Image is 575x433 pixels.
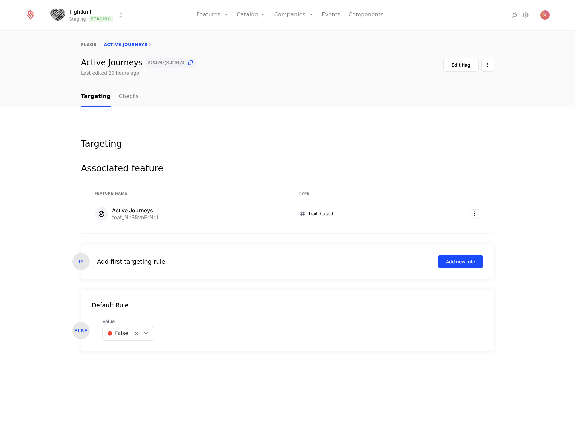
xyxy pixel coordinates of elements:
th: Feature Name [87,187,291,201]
span: active-journeys [148,61,184,65]
a: Checks [119,87,139,107]
span: Tightknit [69,8,91,16]
span: Trait-based [308,210,333,217]
div: Edit flag [452,62,470,68]
a: flags [81,42,97,47]
div: Associated feature [81,164,494,173]
div: Active Journeys [81,58,197,68]
ul: Choose Sub Page [81,87,139,107]
div: Add first targeting rule [97,257,165,266]
button: Select environment [51,8,125,22]
th: Type [291,187,420,201]
button: Select action [470,209,480,218]
div: Add new rule [446,258,475,265]
button: Open user button [540,10,550,20]
div: ELSE [72,322,90,339]
nav: Main [81,87,494,107]
a: Targeting [81,87,111,107]
div: Staging [69,16,86,22]
div: IF [72,253,90,270]
span: Value [102,318,154,325]
button: Select action [481,58,494,72]
img: Tightknit [49,7,66,23]
div: Targeting [81,139,494,148]
span: Staging [89,16,113,22]
a: Integrations [511,11,519,19]
img: Stephen Cook [540,10,550,20]
button: Add new rule [438,255,483,268]
div: Last edited 20 hours ago [81,70,139,76]
a: Settings [522,11,530,19]
div: Active Journeys [112,208,158,213]
div: Default Rule [81,300,494,310]
button: Edit flag [443,58,479,72]
div: feat_NnB8vnErNqt [112,214,158,220]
